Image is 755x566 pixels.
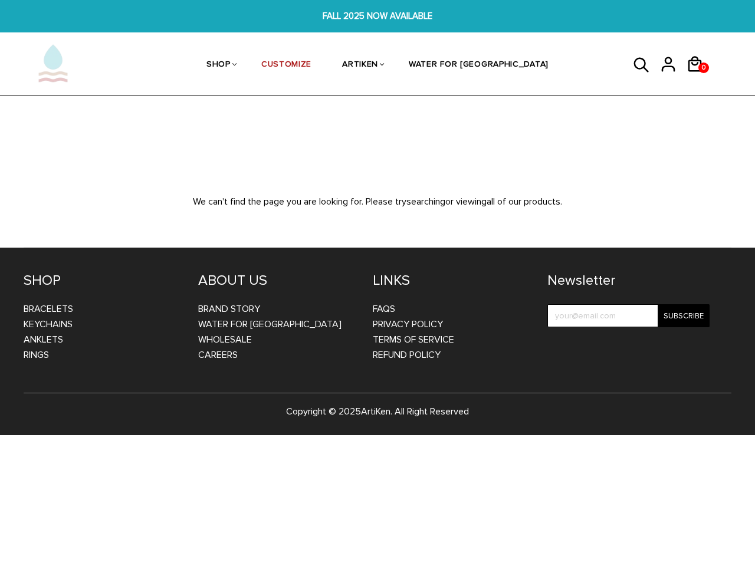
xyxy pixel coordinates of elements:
[686,77,713,78] a: 0
[409,34,549,97] a: WATER FOR [GEOGRAPHIC_DATA]
[198,318,342,330] a: WATER FOR [GEOGRAPHIC_DATA]
[547,304,710,327] input: your@email.com
[206,34,231,97] a: SHOP
[234,9,521,23] span: FALL 2025 NOW AVAILABLE
[24,349,49,361] a: Rings
[55,158,72,168] span: 404
[50,158,52,168] span: /
[406,196,445,208] a: searching
[198,334,252,345] a: WHOLESALE
[6,120,749,151] h1: 404 Page Not Found
[24,272,180,289] h4: SHOP
[373,318,443,330] a: Privacy Policy
[198,303,260,315] a: BRAND STORY
[24,334,63,345] a: Anklets
[373,303,395,315] a: FAQs
[261,34,311,97] a: CUSTOMIZE
[24,303,73,315] a: Bracelets
[24,404,731,419] p: Copyright © 2025 . All Right Reserved
[24,194,731,209] p: We can't find the page you are looking for. Please try or viewing .
[658,304,710,327] input: Subscribe
[699,60,708,76] span: 0
[373,272,530,289] h4: LINKS
[361,406,390,417] a: ArtiKen
[373,334,454,345] a: Terms of Service
[198,349,238,361] a: CAREERS
[487,196,560,208] a: all of our products
[198,272,355,289] h4: ABOUT US
[24,318,73,330] a: Keychains
[547,272,710,289] h4: Newsletter
[373,349,441,361] a: Refund Policy
[342,34,378,97] a: ARTIKEN
[24,158,47,168] a: Home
